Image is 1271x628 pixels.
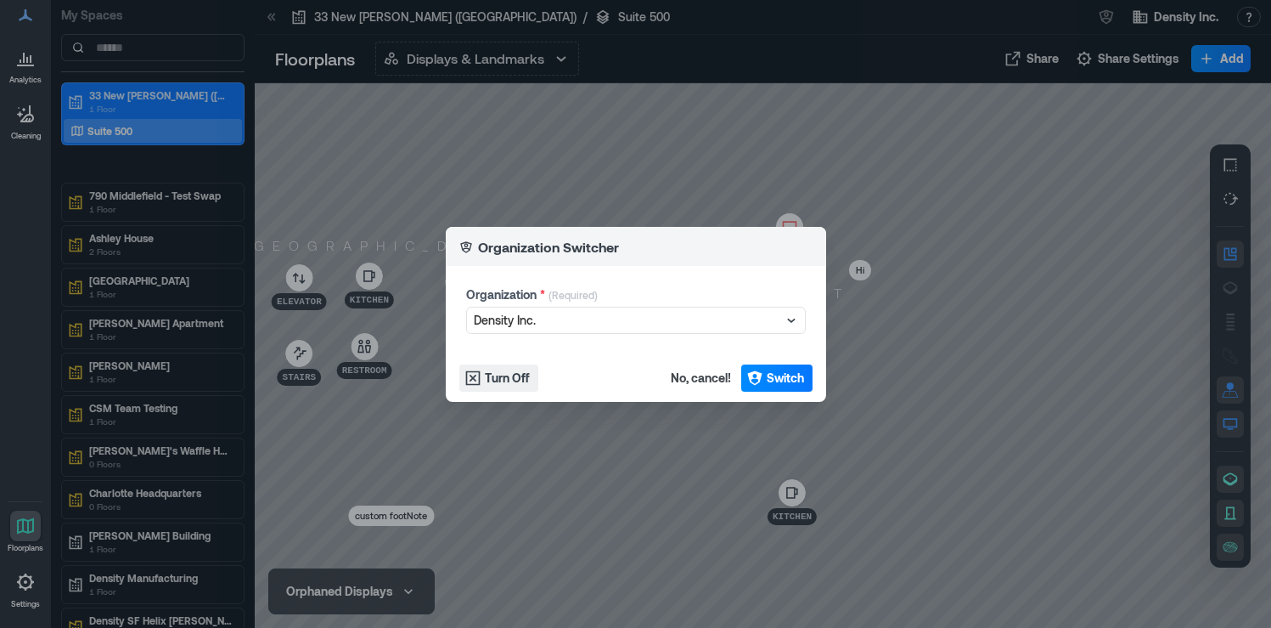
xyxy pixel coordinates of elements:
[741,365,813,392] button: Switch
[767,370,804,387] span: Switch
[666,365,736,392] button: No, cancel!
[459,365,538,392] button: Turn Off
[548,288,598,307] p: (Required)
[478,237,619,257] p: Organization Switcher
[466,286,545,303] label: Organization
[485,370,530,387] span: Turn Off
[671,370,731,387] span: No, cancel!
